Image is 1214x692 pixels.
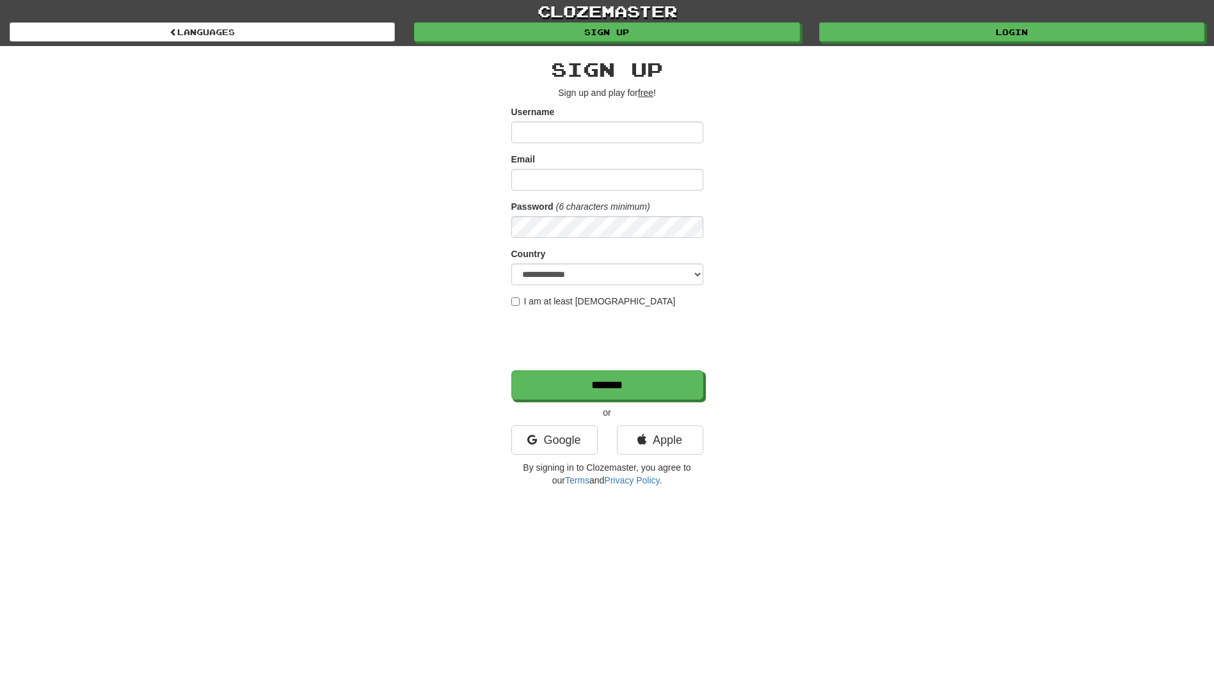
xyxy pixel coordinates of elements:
p: Sign up and play for ! [511,86,703,99]
a: Languages [10,22,395,42]
a: Sign up [414,22,799,42]
h2: Sign up [511,59,703,80]
p: or [511,406,703,419]
label: Country [511,248,546,260]
label: Password [511,200,554,213]
a: Google [511,425,598,455]
u: free [638,88,653,98]
input: I am at least [DEMOGRAPHIC_DATA] [511,297,520,306]
em: (6 characters minimum) [556,201,650,212]
label: Username [511,106,555,118]
a: Privacy Policy [604,475,659,485]
a: Apple [617,425,703,455]
iframe: reCAPTCHA [511,314,706,364]
a: Login [819,22,1204,42]
a: Terms [565,475,589,485]
label: Email [511,153,535,166]
p: By signing in to Clozemaster, you agree to our and . [511,461,703,487]
label: I am at least [DEMOGRAPHIC_DATA] [511,295,676,308]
